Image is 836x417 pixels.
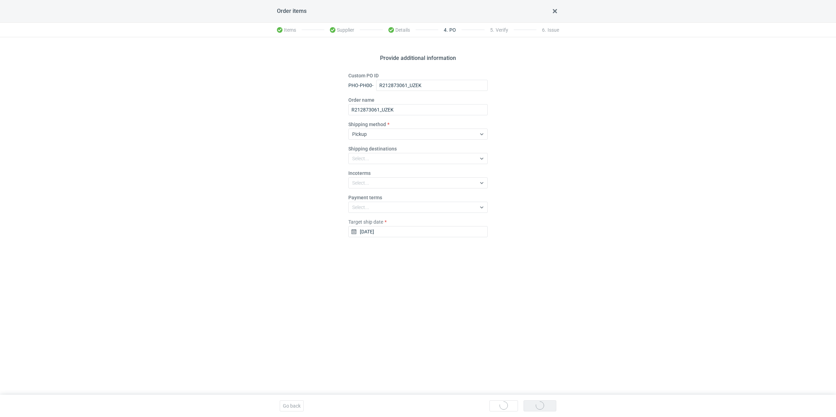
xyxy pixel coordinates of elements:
[277,23,302,37] li: Items
[280,400,304,411] button: Go back
[283,403,301,408] span: Go back
[536,23,559,37] li: Issue
[438,23,462,37] li: PO
[383,23,416,37] li: Details
[324,23,360,37] li: Supplier
[444,27,448,33] span: 4 .
[485,23,514,37] li: Verify
[542,27,546,33] span: 6 .
[490,27,494,33] span: 5 .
